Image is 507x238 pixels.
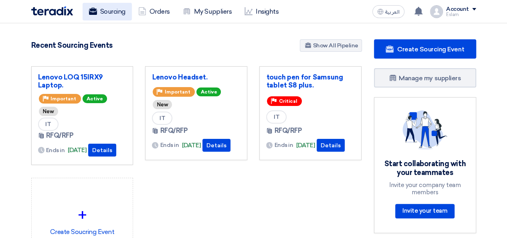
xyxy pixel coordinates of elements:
[395,204,454,218] a: Invite your team
[317,139,345,152] button: Details
[385,9,400,15] span: العربية
[430,5,443,18] img: profile_test.png
[31,41,113,50] h4: Recent Sourcing Events
[31,6,73,16] img: Teradix logo
[196,87,221,96] span: Active
[38,118,59,131] span: IT
[50,96,76,102] span: Important
[266,110,287,124] span: IT
[152,73,240,81] a: Lenovo Headset.
[46,131,74,140] span: RFQ/RFP
[164,89,190,95] span: Important
[38,73,127,89] a: Lenovo LOQ 15IRX9 Laptop.
[274,141,293,149] span: Ends in
[300,39,362,52] a: Show All Pipeline
[83,3,132,20] a: Sourcing
[374,68,476,87] a: Manage my suppliers
[132,3,176,20] a: Orders
[176,3,238,20] a: My Suppliers
[397,45,464,53] span: Create Sourcing Event
[279,98,297,104] span: Critical
[296,141,315,150] span: [DATE]
[402,110,447,150] img: invite_your_team.svg
[446,6,469,13] div: Account
[38,203,127,227] div: +
[274,126,302,136] span: RFQ/RFP
[446,12,476,17] div: Eslam
[153,100,172,109] div: New
[384,159,466,177] div: Start collaborating with your teammates
[152,112,172,125] span: IT
[238,3,285,20] a: Insights
[68,146,87,155] span: [DATE]
[384,181,466,196] div: Invite your company team members
[39,107,58,116] div: New
[83,94,107,103] span: Active
[266,73,355,89] a: touch pen for Samsung tablet S8 plus.
[88,144,116,157] button: Details
[160,126,188,136] span: RFQ/RFP
[372,5,404,18] button: العربية
[160,141,179,149] span: Ends in
[46,146,65,155] span: Ends in
[182,141,201,150] span: [DATE]
[202,139,230,152] button: Details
